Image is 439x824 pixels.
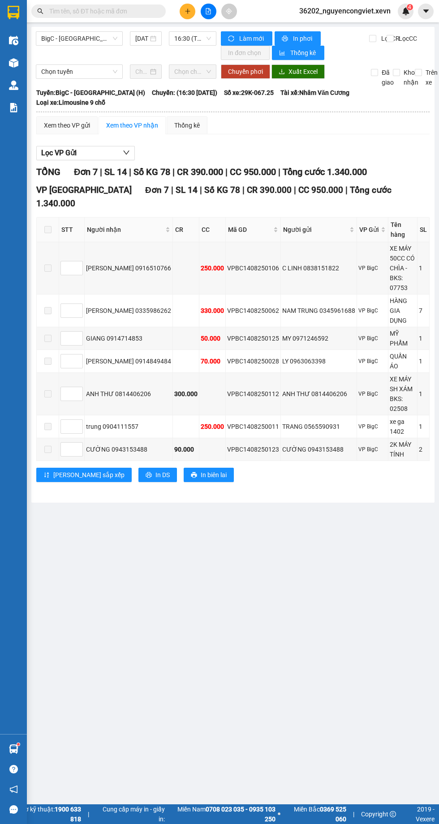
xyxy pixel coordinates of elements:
div: Xem theo VP nhận [106,120,158,130]
span: caret-down [422,7,430,15]
td: VP BigC [357,295,388,327]
span: SL 14 [104,167,127,177]
img: warehouse-icon [9,58,18,68]
b: Tuyến: BigC - [GEOGRAPHIC_DATA] (H) [36,89,145,96]
span: bar-chart [279,50,287,57]
span: ⚪️ [278,812,280,816]
div: LY 0963063398 [282,356,355,366]
button: plus [180,4,195,19]
td: VPBC1408250028 [226,350,281,373]
span: [PERSON_NAME] sắp xếp [53,470,125,480]
span: Đơn 7 [145,185,169,195]
button: caret-down [418,4,434,19]
div: 250.000 [201,422,224,431]
span: | [242,185,245,195]
div: 50.000 [201,333,224,343]
div: VP BigC [358,264,387,273]
span: Người gửi [283,225,348,235]
div: 330.000 [201,306,224,316]
th: STT [59,218,85,242]
div: TRANG 0565590931 [282,422,355,431]
div: xe ga 1402 [390,417,416,436]
div: 1 [419,389,428,399]
img: warehouse-icon [9,744,18,754]
div: 250.000 [201,263,224,273]
div: VPBC1408250106 [227,263,279,273]
div: GIANG 0914714853 [86,333,171,343]
button: downloadXuất Excel [271,64,325,79]
div: 1 [419,356,428,366]
span: Tổng cước 1.340.000 [283,167,367,177]
div: CƯỜNG 0943153488 [86,444,171,454]
span: CC 950.000 [230,167,276,177]
div: VP BigC [358,334,387,343]
span: | [172,167,175,177]
span: Người nhận [87,225,164,235]
span: search [37,8,43,14]
span: copyright [390,811,396,817]
div: 90.000 [174,444,198,454]
strong: 0369 525 060 [320,806,346,823]
div: 1 [419,422,428,431]
input: Chọn ngày [135,67,148,77]
div: 2K MÁY TÍNH [390,440,416,459]
span: | [294,185,296,195]
div: [PERSON_NAME] 0335986262 [86,306,171,316]
div: VPBC1408250062 [227,306,279,316]
img: logo-vxr [8,6,19,19]
td: VP BigC [357,415,388,438]
div: Thống kê [174,120,200,130]
span: | [88,809,89,819]
div: VPBC1408250112 [227,389,279,399]
span: CR 390.000 [247,185,292,195]
span: Lọc VP Gửi [41,147,77,158]
span: BigC - Thái Bình (H) [41,32,117,45]
span: Kho nhận [400,68,422,87]
strong: 1900 633 818 [55,806,81,823]
span: Thống kê [290,48,317,58]
div: 300.000 [174,389,198,399]
div: VP BigC [358,423,387,431]
div: MY 0971246592 [282,333,355,343]
div: ANH THƯ 0814406206 [282,389,355,399]
span: Miền Nam [167,804,275,824]
span: | [353,809,354,819]
span: 16:30 (TC) - 29K-067.25 [174,32,211,45]
div: trung 0904111557 [86,422,171,431]
td: VPBC1408250062 [226,295,281,327]
td: VPBC1408250123 [226,438,281,461]
button: aim [221,4,237,19]
button: file-add [201,4,216,19]
span: sync [228,35,236,43]
div: QUẦN ÁO [390,351,416,371]
span: sort-ascending [43,472,50,479]
span: Đã giao [378,68,397,87]
span: Loại xe: Limousine 9 chỗ [36,98,105,107]
strong: 0708 023 035 - 0935 103 250 [206,806,275,823]
div: [PERSON_NAME] 0916510766 [86,263,171,273]
span: Số KG 78 [133,167,170,177]
img: warehouse-icon [9,81,18,90]
td: VP BigC [357,438,388,461]
td: VP BigC [357,327,388,350]
span: Đơn 7 [74,167,98,177]
button: printerIn DS [138,468,177,482]
div: Xem theo VP gửi [44,120,90,130]
div: [PERSON_NAME] 0914849484 [86,356,171,366]
span: | [345,185,348,195]
span: message [9,805,18,814]
td: VP BigC [357,242,388,295]
button: bar-chartThống kê [272,46,324,60]
span: Cung cấp máy in - giấy in: [96,804,165,824]
div: 1 [419,333,428,343]
div: CƯỜNG 0943153488 [282,444,355,454]
div: C LINH 0838151822 [282,263,355,273]
div: XE MÁY SH XÁM BKS: 02508 [390,374,416,414]
div: 70.000 [201,356,224,366]
span: Lọc CC [395,34,418,43]
sup: 4 [407,4,413,10]
td: VPBC1408250125 [226,327,281,350]
img: icon-new-feature [402,7,410,15]
div: MỸ PHẨM [390,329,416,348]
th: SL [417,218,430,242]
